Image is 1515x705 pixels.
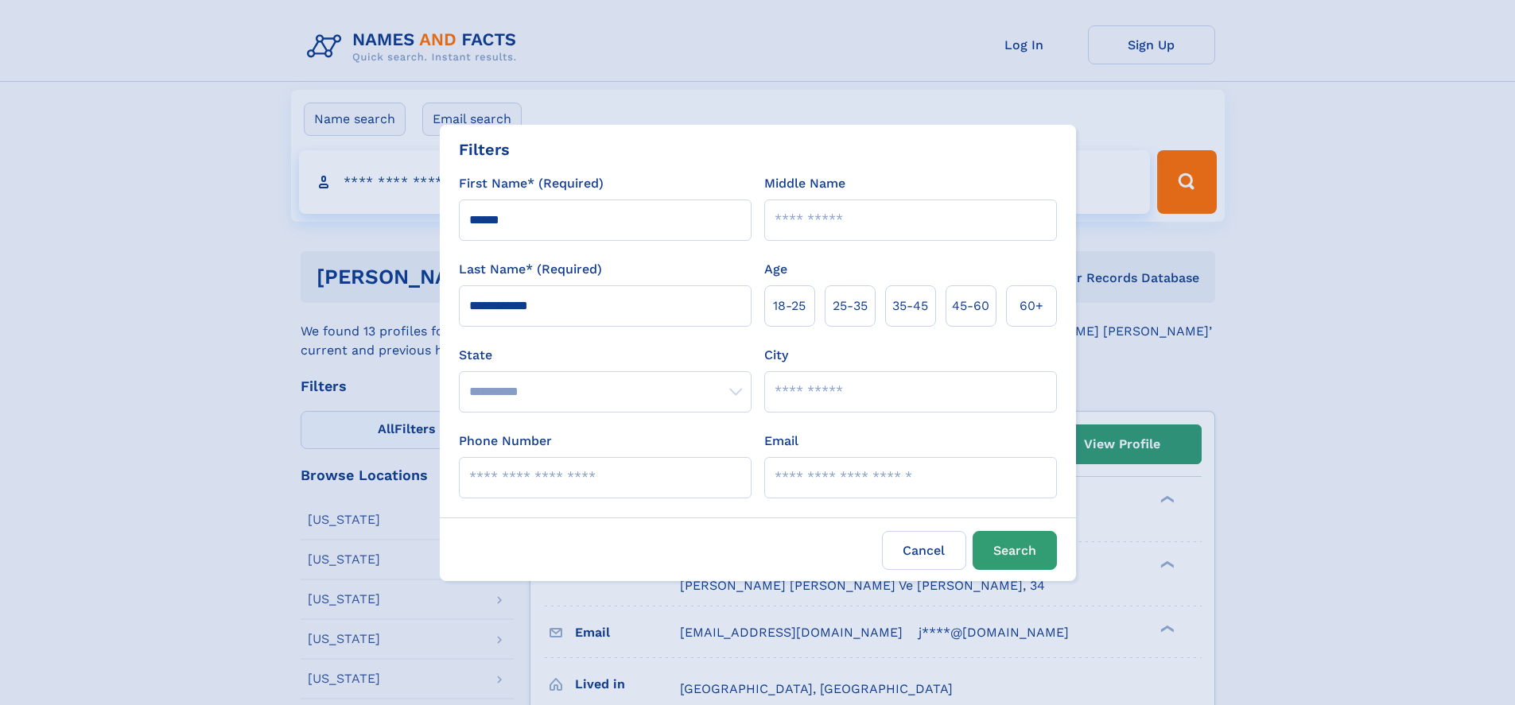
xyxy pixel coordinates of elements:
span: 45‑60 [952,296,989,316]
label: State [459,346,752,365]
span: 35‑45 [892,296,928,316]
button: Search [973,531,1057,570]
label: City [764,346,788,365]
label: First Name* (Required) [459,174,604,193]
label: Email [764,432,798,451]
span: 18‑25 [773,296,806,316]
div: Filters [459,138,510,161]
label: Phone Number [459,432,552,451]
label: Last Name* (Required) [459,260,602,279]
label: Middle Name [764,174,845,193]
span: 25‑35 [833,296,868,316]
label: Cancel [882,531,966,570]
span: 60+ [1020,296,1043,316]
label: Age [764,260,787,279]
